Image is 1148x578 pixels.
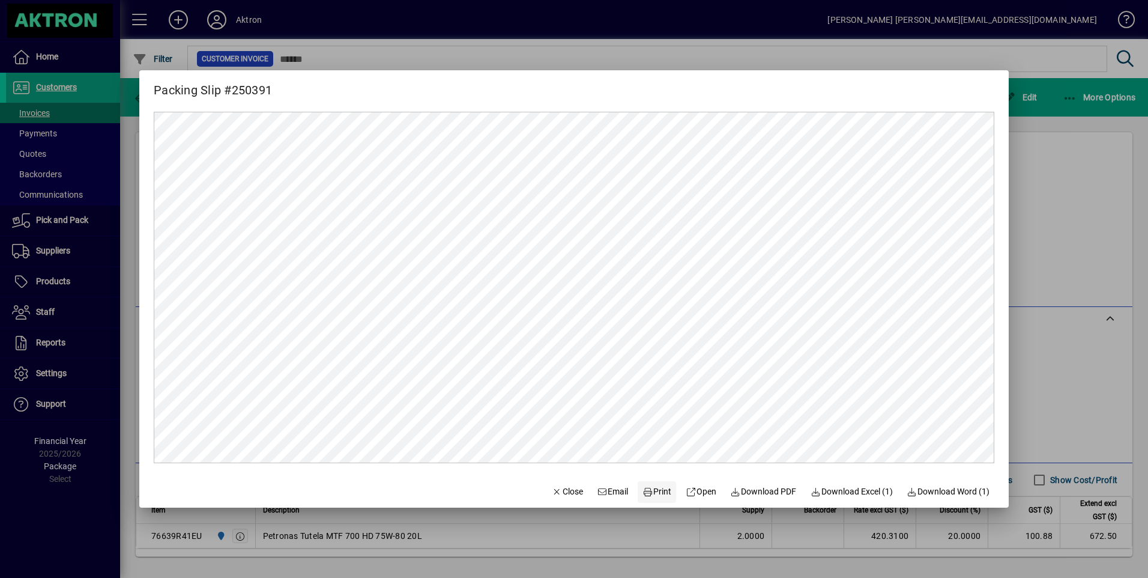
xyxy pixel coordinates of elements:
button: Email [593,481,633,503]
span: Download Excel (1) [811,485,893,498]
a: Open [681,481,721,503]
span: Download PDF [731,485,797,498]
span: Print [642,485,671,498]
button: Print [638,481,676,503]
span: Close [552,485,583,498]
a: Download PDF [726,481,802,503]
button: Close [547,481,588,503]
span: Email [597,485,629,498]
h2: Packing Slip #250391 [139,70,286,100]
span: Download Word (1) [907,485,990,498]
button: Download Excel (1) [806,481,898,503]
span: Open [686,485,716,498]
button: Download Word (1) [902,481,995,503]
